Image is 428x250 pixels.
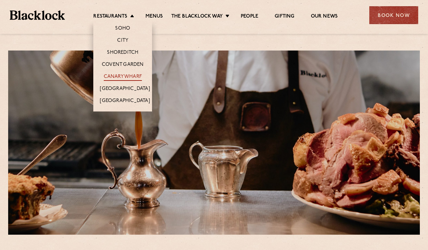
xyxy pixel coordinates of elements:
[100,98,150,105] a: [GEOGRAPHIC_DATA]
[275,13,294,21] a: Gifting
[145,13,163,21] a: Menus
[100,86,150,93] a: [GEOGRAPHIC_DATA]
[241,13,258,21] a: People
[311,13,338,21] a: Our News
[171,13,223,21] a: The Blacklock Way
[104,74,142,81] a: Canary Wharf
[10,10,65,20] img: BL_Textured_Logo-footer-cropped.svg
[117,37,128,45] a: City
[115,25,130,33] a: Soho
[102,62,144,69] a: Covent Garden
[93,13,127,21] a: Restaurants
[107,50,138,57] a: Shoreditch
[369,6,418,24] div: Book Now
